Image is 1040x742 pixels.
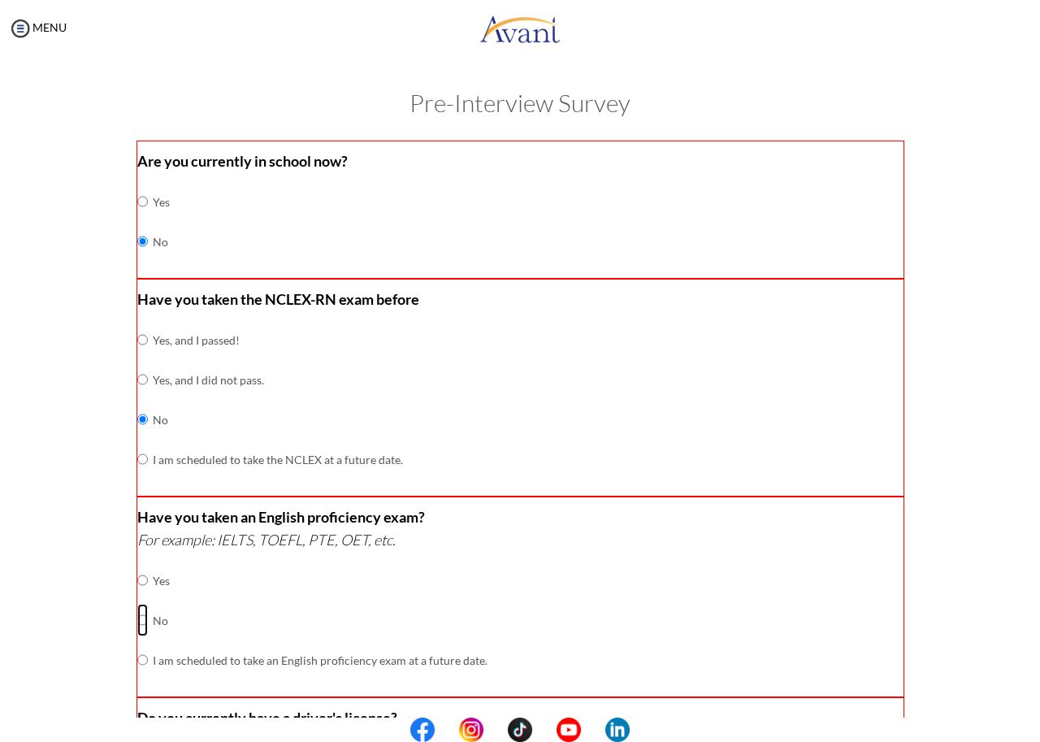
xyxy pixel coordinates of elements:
img: blank.png [483,718,508,742]
td: No [153,222,170,262]
img: blank.png [435,718,459,742]
img: blank.png [532,718,557,742]
td: Yes [153,561,487,601]
img: logo.png [479,4,561,53]
td: No [153,601,487,640]
td: I am scheduled to take the NCLEX at a future date. [153,440,403,479]
h2: Pre-Interview Survey [16,89,1024,116]
img: in.png [459,718,483,742]
b: Have you taken an English proficiency exam? [137,508,425,526]
b: Are you currently in school now? [137,152,348,170]
img: blank.png [581,718,605,742]
b: Do you currently have a driver's license? [137,709,397,727]
img: yt.png [557,718,581,742]
td: Yes, and I passed! [153,320,403,360]
img: fb.png [410,718,435,742]
td: I am scheduled to take an English proficiency exam at a future date. [153,640,487,680]
i: For example: IELTS, TOEFL, PTE, OET, etc. [137,531,396,549]
img: tt.png [508,718,532,742]
img: li.png [605,718,630,742]
td: No [153,400,403,440]
td: Yes [153,182,170,222]
b: Have you taken the NCLEX-RN exam before [137,290,419,308]
img: icon-menu.png [8,16,32,41]
td: Yes, and I did not pass. [153,360,403,400]
a: MENU [8,20,67,34]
